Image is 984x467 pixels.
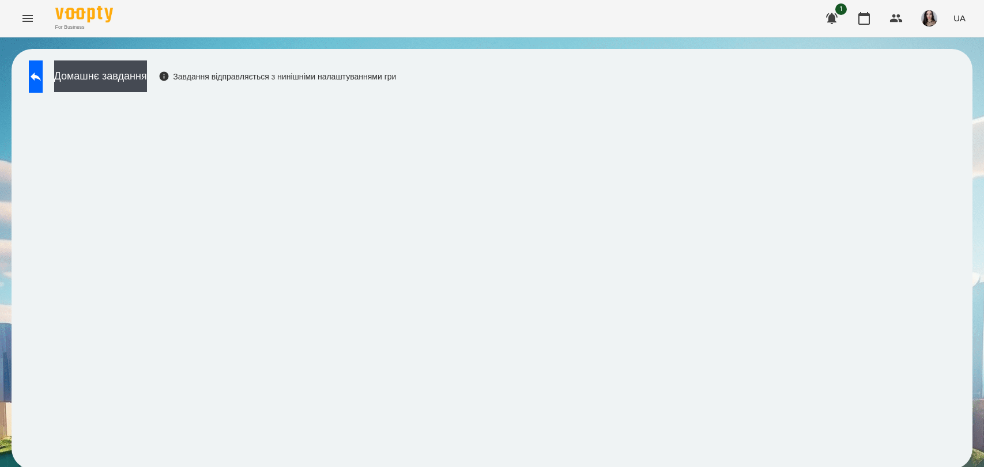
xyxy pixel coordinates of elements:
button: Домашнє завдання [54,60,147,92]
button: UA [949,7,970,29]
div: Завдання відправляється з нинішніми налаштуваннями гри [159,71,397,82]
span: 1 [835,3,847,15]
span: UA [953,12,966,24]
img: Voopty Logo [55,6,113,22]
button: Menu [14,5,42,32]
span: For Business [55,24,113,31]
img: 23d2127efeede578f11da5c146792859.jpg [921,10,937,26]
